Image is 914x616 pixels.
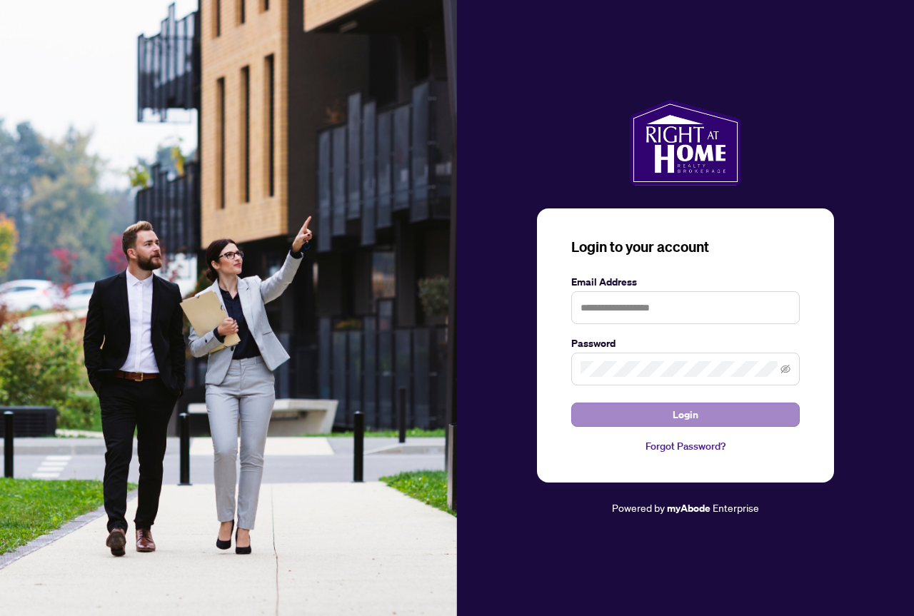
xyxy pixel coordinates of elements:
[571,438,800,454] a: Forgot Password?
[571,403,800,427] button: Login
[612,501,665,514] span: Powered by
[667,500,710,516] a: myAbode
[780,364,790,374] span: eye-invisible
[713,501,759,514] span: Enterprise
[571,237,800,257] h3: Login to your account
[630,100,740,186] img: ma-logo
[571,274,800,290] label: Email Address
[673,403,698,426] span: Login
[571,335,800,351] label: Password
